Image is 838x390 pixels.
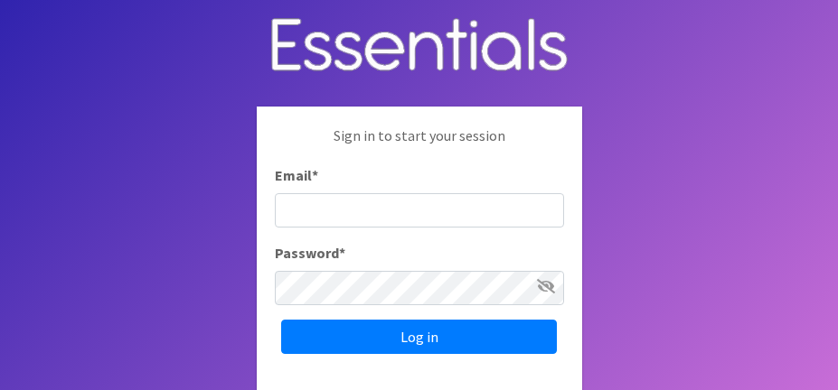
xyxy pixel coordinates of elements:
[312,166,318,184] abbr: required
[339,244,345,262] abbr: required
[275,164,318,186] label: Email
[275,125,564,164] p: Sign in to start your session
[281,320,557,354] input: Log in
[275,242,345,264] label: Password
